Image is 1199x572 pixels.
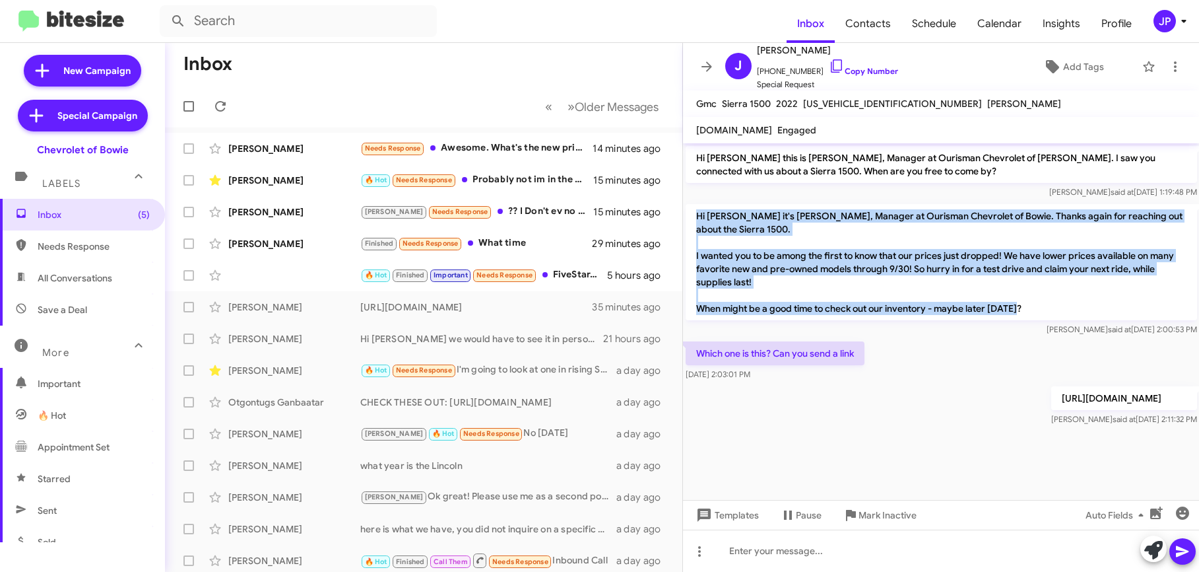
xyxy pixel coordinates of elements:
span: Needs Response [396,366,452,375]
div: a day ago [616,364,672,377]
span: [PHONE_NUMBER] [757,58,898,78]
p: Which one is this? Can you send a link [686,341,864,365]
span: [DATE] 2:03:01 PM [686,369,750,379]
span: Inbox [38,208,150,221]
div: Probably not im in the process of selling my truck to buy a new one so i have your number you may... [360,172,593,188]
button: Mark Inactive [832,503,927,527]
span: All Conversations [38,271,112,285]
span: Special Request [757,78,898,91]
span: J [734,55,742,77]
div: Awesome. What's the new price? [360,141,593,156]
span: [US_VEHICLE_IDENTIFICATION_NUMBER] [803,98,982,110]
span: Special Campaign [57,109,137,122]
div: [URL][DOMAIN_NAME] [360,301,593,314]
div: [PERSON_NAME] [228,205,360,219]
div: a day ago [616,396,672,409]
span: [PERSON_NAME] [DATE] 2:11:32 PM [1051,414,1196,424]
div: Otgontugs Ganbaatar [228,396,360,409]
div: Chevrolet of Bowie [37,143,129,157]
div: [PERSON_NAME] [228,174,360,187]
div: No [DATE] [360,426,616,441]
a: Inbox [787,5,835,43]
div: 35 minutes ago [593,301,672,314]
a: Contacts [835,5,901,43]
a: New Campaign [24,55,141,87]
span: [PERSON_NAME] [365,429,424,438]
div: What time [360,236,593,251]
div: [PERSON_NAME] [228,364,360,377]
button: Previous [537,93,560,120]
span: 🔥 Hot [432,429,455,438]
span: Auto Fields [1086,503,1149,527]
a: Schedule [901,5,967,43]
span: 2022 [776,98,798,110]
span: « [545,98,552,115]
span: Appointment Set [38,441,110,454]
span: 🔥 Hot [38,409,66,422]
span: Calendar [967,5,1032,43]
span: [PERSON_NAME] [987,98,1061,110]
span: [PERSON_NAME] [365,493,424,501]
span: said at [1112,414,1135,424]
input: Search [160,5,437,37]
span: Labels [42,178,81,190]
button: Add Tags [1011,55,1136,79]
span: Save a Deal [38,303,87,316]
span: Needs Response [476,271,533,279]
button: Pause [769,503,832,527]
span: Gmc [696,98,717,110]
a: Profile [1091,5,1142,43]
span: Mark Inactive [859,503,917,527]
div: [PERSON_NAME] [228,237,360,250]
span: said at [1107,324,1130,334]
span: » [567,98,575,115]
div: here is what we have, you did not inquire on a specific one that we have [360,522,616,536]
span: Finished [396,271,425,279]
span: Older Messages [575,100,659,114]
span: Needs Response [365,144,421,153]
span: Needs Response [432,207,488,216]
span: 🔥 Hot [365,176,387,184]
span: Important [38,377,150,390]
div: Ok great! Please use me as a second point of contact if you have trouble reaching anyone else. We... [360,489,616,505]
span: [PERSON_NAME] [365,207,424,216]
span: Add Tags [1063,55,1104,79]
span: Pause [796,503,822,527]
span: Finished [396,557,425,566]
span: Call Them [434,557,468,566]
span: 🔥 Hot [365,557,387,566]
div: Hi [PERSON_NAME] we would have to see it in person to appraise it, are you able to stop by [DATE] [360,332,603,345]
span: Needs Response [396,176,452,184]
div: Inbound Call [360,552,616,569]
div: [PERSON_NAME] [228,491,360,504]
div: [PERSON_NAME] [228,522,360,536]
span: [PERSON_NAME] [DATE] 1:19:48 PM [1049,187,1196,197]
span: [DOMAIN_NAME] [696,124,772,136]
div: a day ago [616,522,672,536]
span: (5) [138,208,150,221]
div: ?? I Don't ev no wht car u r talk n about ?? I don't even remember reaching out to you or do you ... [360,204,593,219]
span: [PERSON_NAME] [DATE] 2:00:53 PM [1046,324,1196,334]
nav: Page navigation example [538,93,666,120]
span: 🔥 Hot [365,366,387,375]
button: JP [1142,10,1184,32]
div: 21 hours ago [603,332,672,345]
span: Templates [694,503,759,527]
p: [URL][DOMAIN_NAME] [1051,386,1196,410]
div: I'm going to look at one in rising Sun ourisman this afternoon [360,363,616,378]
span: New Campaign [63,64,131,77]
div: a day ago [616,491,672,504]
div: [PERSON_NAME] [228,459,360,472]
span: Finished [365,239,394,248]
button: Auto Fields [1075,503,1159,527]
a: Insights [1032,5,1091,43]
span: Needs Response [492,557,548,566]
a: Special Campaign [18,100,148,131]
button: Next [560,93,666,120]
div: a day ago [616,554,672,567]
span: More [42,347,69,359]
span: Engaged [777,124,816,136]
div: 5 hours ago [607,269,671,282]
